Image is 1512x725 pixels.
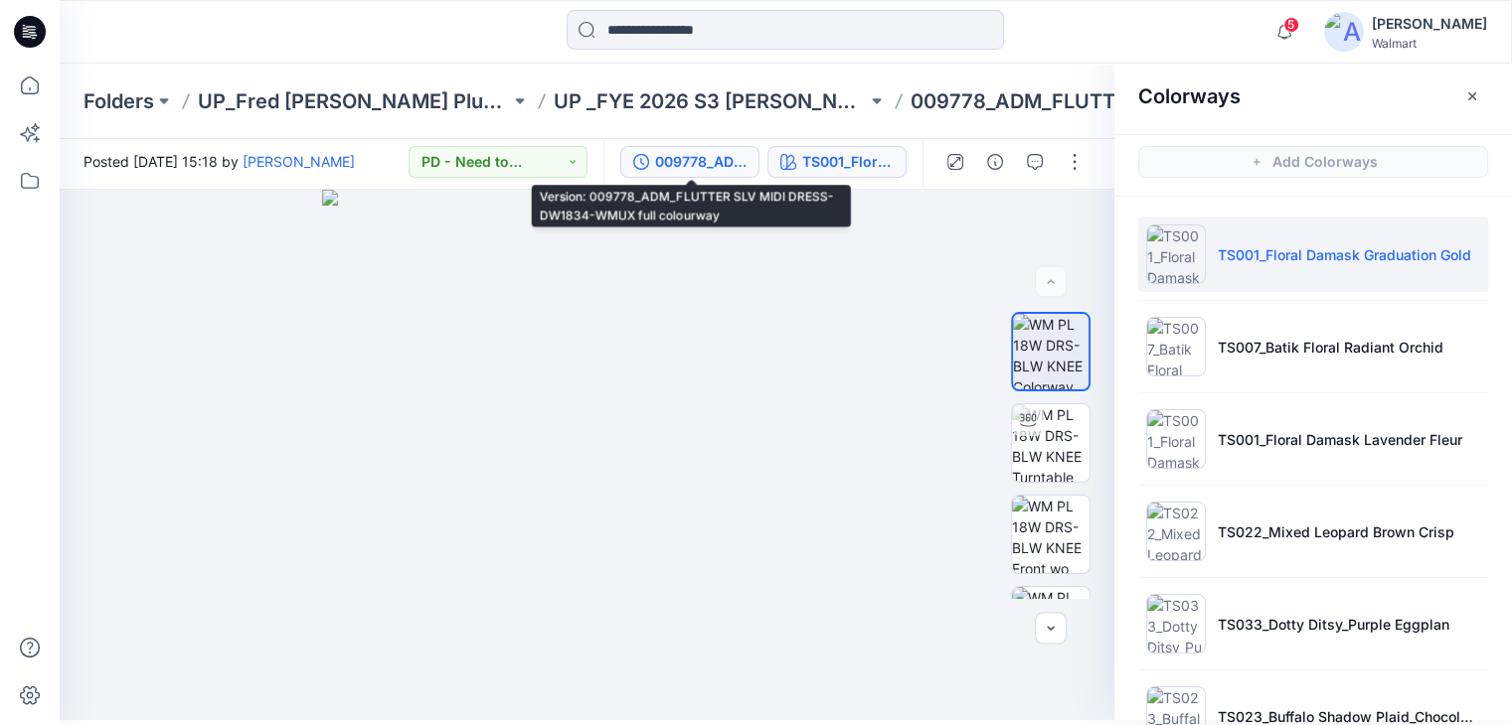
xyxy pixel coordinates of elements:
span: 5 [1283,17,1299,33]
a: UP_Fred [PERSON_NAME] Plus Tops and Dresses [198,87,510,115]
p: TS022_Mixed Leopard Brown Crisp [1218,521,1454,542]
button: TS001_Floral Damask Graduation Gold [767,146,907,178]
a: UP _FYE 2026 S3 [PERSON_NAME] Plus Tops & Dresses [554,87,866,115]
img: TS033_Dotty Ditsy_Purple Eggplan [1146,594,1206,653]
p: 009778_ADM_FLUTTER SLV MIDI DRESS-DW1834-WMUX [911,87,1223,115]
img: TS022_Mixed Leopard Brown Crisp [1146,502,1206,561]
span: Posted [DATE] 15:18 by [84,151,355,172]
p: TS033_Dotty Ditsy_Purple Eggplan [1218,614,1449,635]
img: WM PL 18W DRS-BLW KNEE Turntable with Avatar [1012,404,1090,482]
button: 009778_ADM_FLUTTER SLV MIDI DRESS-DW1834-WMUX full colourway [620,146,759,178]
img: eyJhbGciOiJIUzI1NiIsImtpZCI6IjAiLCJzbHQiOiJzZXMiLCJ0eXAiOiJKV1QifQ.eyJkYXRhIjp7InR5cGUiOiJzdG9yYW... [322,190,853,720]
h2: Colorways [1138,84,1241,108]
p: TS001_Floral Damask Graduation Gold [1218,244,1471,265]
button: Details [979,146,1011,178]
img: TS007_Batik Floral Radiant Orchid [1146,317,1206,376]
img: WM PL 18W DRS-BLW KNEE Colorway wo Avatar [1013,314,1089,389]
img: TS001_Floral Damask Graduation Gold [1146,224,1206,284]
div: TS001_Floral Damask Graduation Gold [802,151,894,173]
div: Walmart [1372,36,1487,51]
img: WM PL 18W DRS-BLW KNEE Front wo Avatar [1012,496,1090,573]
img: avatar [1324,12,1364,52]
img: TS001_Floral Damask Lavender Fleur [1146,409,1206,469]
div: 009778_ADM_FLUTTER SLV MIDI DRESS-DW1834-WMUX full colourway [655,151,747,173]
p: TS001_Floral Damask Lavender Fleur [1218,429,1462,450]
a: [PERSON_NAME] [243,153,355,170]
a: Folders [84,87,154,115]
img: WM PL 18W DRS-BLW KNEE Back wo Avatar [1012,587,1090,664]
div: [PERSON_NAME] [1372,12,1487,36]
p: TS007_Batik Floral Radiant Orchid [1218,337,1443,358]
